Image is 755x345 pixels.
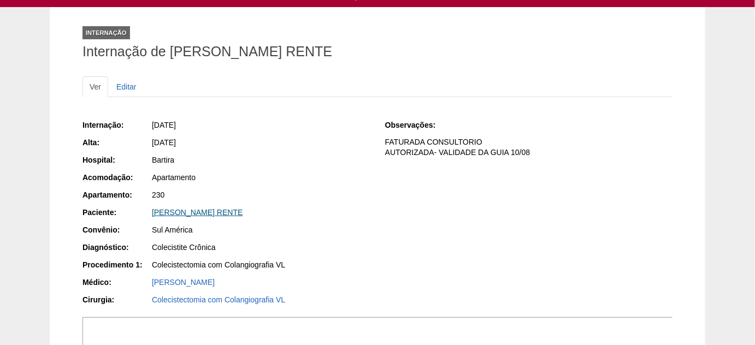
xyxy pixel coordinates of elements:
div: Acomodação: [82,172,151,183]
div: Médico: [82,277,151,288]
a: Ver [82,76,108,97]
div: Procedimento 1: [82,259,151,270]
a: Colecistectomia com Colangiografia VL [152,295,285,304]
h1: Internação de [PERSON_NAME] RENTE [82,45,673,58]
span: [DATE] [152,121,176,129]
a: Editar [109,76,144,97]
a: [PERSON_NAME] RENTE [152,208,243,217]
div: Paciente: [82,207,151,218]
p: FATURADA CONSULTORIO AUTORIZADA- VALIDADE DA GUIA 10/08 [385,137,673,158]
div: Colecistite Crônica [152,242,370,253]
span: [DATE] [152,138,176,147]
div: Convênio: [82,224,151,235]
a: [PERSON_NAME] [152,278,215,287]
div: Apartamento [152,172,370,183]
div: Sul América [152,224,370,235]
div: Hospital: [82,154,151,165]
div: Diagnóstico: [82,242,151,253]
div: Colecistectomia com Colangiografia VL [152,259,370,270]
div: Cirurgia: [82,294,151,305]
div: Observações: [385,120,453,130]
div: Alta: [82,137,151,148]
div: Internação: [82,120,151,130]
div: Bartira [152,154,370,165]
div: Internação [82,26,130,39]
div: Apartamento: [82,189,151,200]
div: 230 [152,189,370,200]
